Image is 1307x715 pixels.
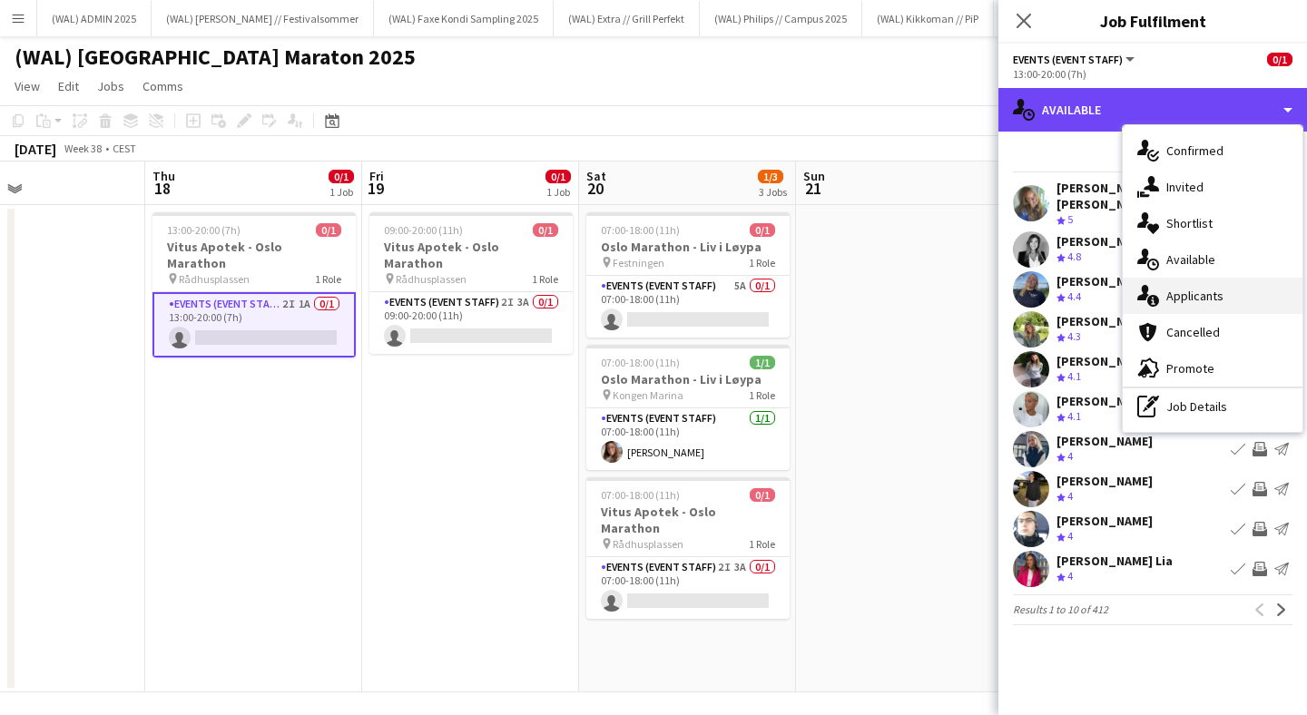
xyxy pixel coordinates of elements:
[1013,53,1137,66] button: Events (Event Staff)
[749,537,775,551] span: 1 Role
[15,140,56,158] div: [DATE]
[586,504,790,536] h3: Vitus Apotek - Oslo Marathon
[1056,233,1153,250] div: [PERSON_NAME]
[152,168,175,184] span: Thu
[152,292,356,357] app-card-role: Events (Event Staff)2I1A0/113:00-20:00 (7h)
[1056,353,1153,369] div: [PERSON_NAME]
[316,223,341,237] span: 0/1
[142,78,183,94] span: Comms
[329,185,353,199] div: 1 Job
[586,371,790,387] h3: Oslo Marathon - Liv i Løypa
[1067,250,1081,263] span: 4.8
[586,212,790,338] app-job-card: 07:00-18:00 (11h)0/1Oslo Marathon - Liv i Løypa Festningen1 RoleEvents (Event Staff)5A0/107:00-18...
[150,178,175,199] span: 18
[1067,289,1081,303] span: 4.4
[584,178,606,199] span: 20
[60,142,105,155] span: Week 38
[601,488,680,502] span: 07:00-18:00 (11h)
[546,185,570,199] div: 1 Job
[545,170,571,183] span: 0/1
[586,477,790,619] app-job-card: 07:00-18:00 (11h)0/1Vitus Apotek - Oslo Marathon Rådhusplassen1 RoleEvents (Event Staff)2I3A0/107...
[113,142,136,155] div: CEST
[750,356,775,369] span: 1/1
[1056,433,1153,449] div: [PERSON_NAME]
[801,178,825,199] span: 21
[1056,393,1153,409] div: [PERSON_NAME]
[384,223,463,237] span: 09:00-20:00 (11h)
[396,272,467,286] span: Rådhusplassen
[15,44,416,71] h1: (WAL) [GEOGRAPHIC_DATA] Maraton 2025
[1123,205,1302,241] div: Shortlist
[1056,180,1223,212] div: [PERSON_NAME] [PERSON_NAME]
[1067,489,1073,503] span: 4
[613,537,683,551] span: Rådhusplassen
[533,223,558,237] span: 0/1
[135,74,191,98] a: Comms
[51,74,86,98] a: Edit
[1123,241,1302,278] div: Available
[179,272,250,286] span: Rådhusplassen
[759,185,787,199] div: 3 Jobs
[700,1,862,36] button: (WAL) Philips // Campus 2025
[329,170,354,183] span: 0/1
[1056,553,1173,569] div: [PERSON_NAME] Lia
[1067,569,1073,583] span: 4
[1067,409,1081,423] span: 4.1
[998,88,1307,132] div: Available
[532,272,558,286] span: 1 Role
[1013,67,1292,81] div: 13:00-20:00 (7h)
[554,1,700,36] button: (WAL) Extra // Grill Perfekt
[1123,388,1302,425] div: Job Details
[586,408,790,470] app-card-role: Events (Event Staff)1/107:00-18:00 (11h)[PERSON_NAME]
[374,1,554,36] button: (WAL) Faxe Kondi Sampling 2025
[1067,329,1081,343] span: 4.3
[1013,53,1123,66] span: Events (Event Staff)
[750,223,775,237] span: 0/1
[369,239,573,271] h3: Vitus Apotek - Oslo Marathon
[1123,314,1302,350] div: Cancelled
[315,272,341,286] span: 1 Role
[369,212,573,354] app-job-card: 09:00-20:00 (11h)0/1Vitus Apotek - Oslo Marathon Rådhusplassen1 RoleEvents (Event Staff)2I3A0/109...
[37,1,152,36] button: (WAL) ADMIN 2025
[749,388,775,402] span: 1 Role
[586,239,790,255] h3: Oslo Marathon - Liv i Løypa
[749,256,775,269] span: 1 Role
[1267,53,1292,66] span: 0/1
[613,256,664,269] span: Festningen
[367,178,384,199] span: 19
[369,292,573,354] app-card-role: Events (Event Staff)2I3A0/109:00-20:00 (11h)
[601,356,680,369] span: 07:00-18:00 (11h)
[1123,169,1302,205] div: Invited
[586,168,606,184] span: Sat
[998,9,1307,33] h3: Job Fulfilment
[97,78,124,94] span: Jobs
[152,1,374,36] button: (WAL) [PERSON_NAME] // Festivalsommer
[1056,473,1153,489] div: [PERSON_NAME]
[1123,132,1302,169] div: Confirmed
[1056,313,1153,329] div: [PERSON_NAME]
[1123,350,1302,387] div: Promote
[862,1,994,36] button: (WAL) Kikkoman // PiP
[1123,278,1302,314] div: Applicants
[152,212,356,357] app-job-card: 13:00-20:00 (7h)0/1Vitus Apotek - Oslo Marathon Rådhusplassen1 RoleEvents (Event Staff)2I1A0/113:...
[586,276,790,338] app-card-role: Events (Event Staff)5A0/107:00-18:00 (11h)
[994,1,1222,36] button: (WAL) [GEOGRAPHIC_DATA] Maraton 2025
[601,223,680,237] span: 07:00-18:00 (11h)
[7,74,47,98] a: View
[586,557,790,619] app-card-role: Events (Event Staff)2I3A0/107:00-18:00 (11h)
[90,74,132,98] a: Jobs
[1067,449,1073,463] span: 4
[586,345,790,470] app-job-card: 07:00-18:00 (11h)1/1Oslo Marathon - Liv i Løypa Kongen Marina1 RoleEvents (Event Staff)1/107:00-1...
[1056,513,1153,529] div: [PERSON_NAME]
[1056,273,1153,289] div: [PERSON_NAME]
[1067,529,1073,543] span: 4
[15,78,40,94] span: View
[758,170,783,183] span: 1/3
[613,388,683,402] span: Kongen Marina
[152,239,356,271] h3: Vitus Apotek - Oslo Marathon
